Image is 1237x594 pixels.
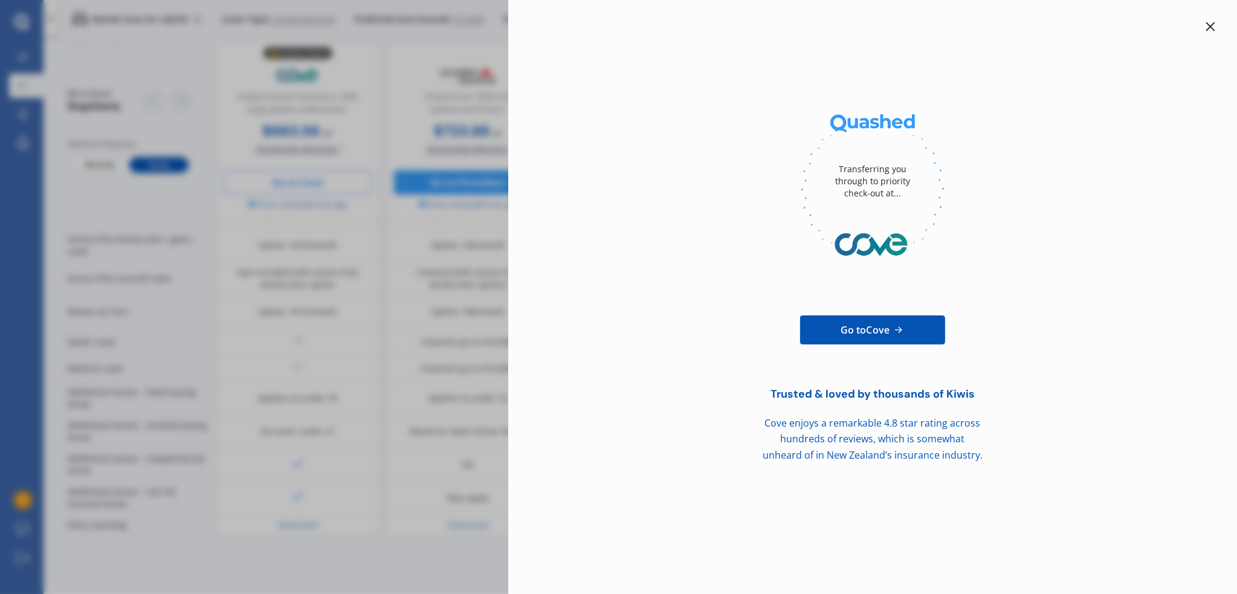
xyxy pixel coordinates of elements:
a: Go toCove [800,315,945,344]
img: Cove.webp [801,218,945,272]
div: Cove enjoys a remarkable 4.8 star rating across hundreds of reviews, which is somewhat unheard of... [740,415,1006,463]
div: Trusted & loved by thousands of Kiwis [740,388,1006,401]
span: Go to Cove [841,323,890,337]
div: Transferring you through to priority check-out at... [824,145,921,218]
